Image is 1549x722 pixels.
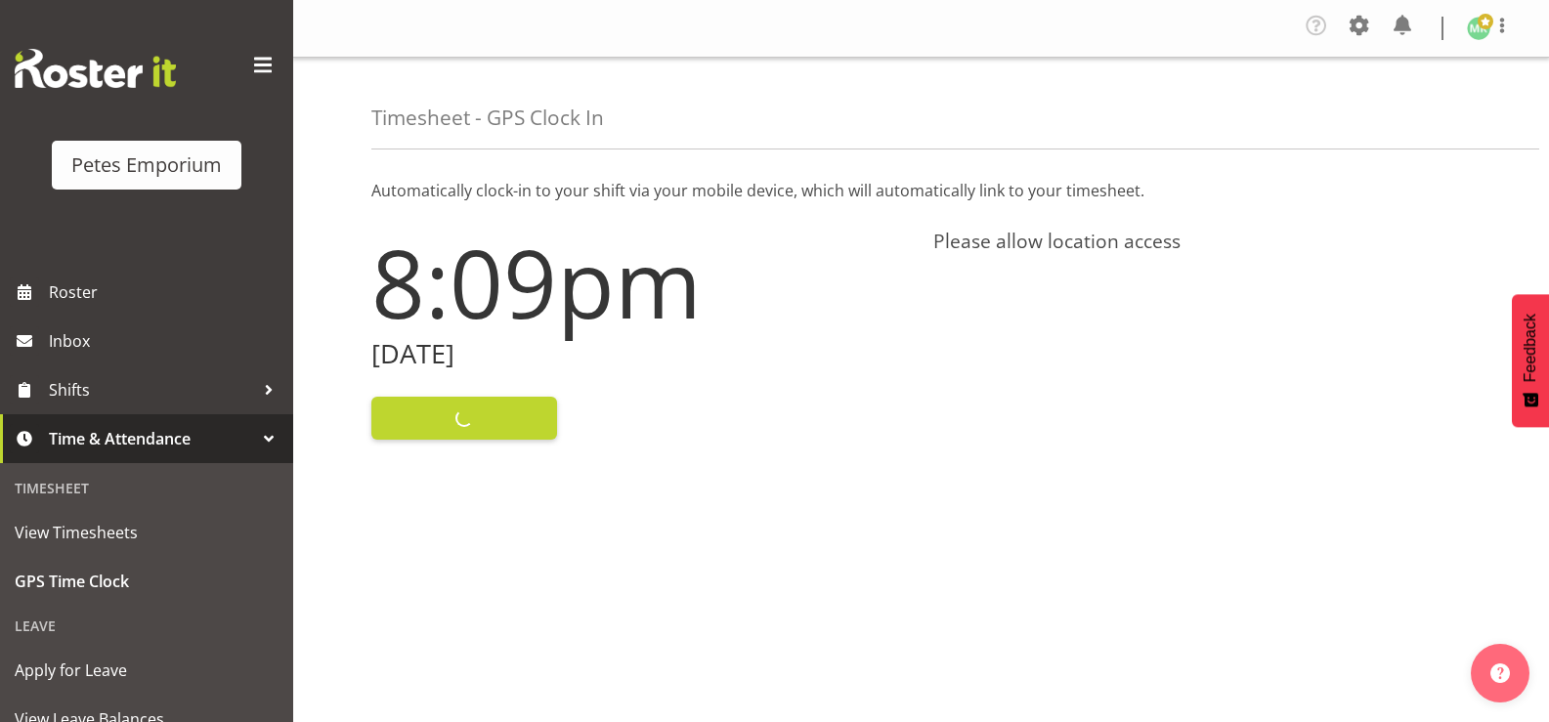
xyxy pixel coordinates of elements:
[1512,294,1549,427] button: Feedback - Show survey
[15,518,279,547] span: View Timesheets
[5,557,288,606] a: GPS Time Clock
[933,230,1472,253] h4: Please allow location access
[15,49,176,88] img: Rosterit website logo
[49,375,254,404] span: Shifts
[5,606,288,646] div: Leave
[15,656,279,685] span: Apply for Leave
[5,508,288,557] a: View Timesheets
[1522,314,1539,382] span: Feedback
[371,230,910,335] h1: 8:09pm
[5,646,288,695] a: Apply for Leave
[371,179,1471,202] p: Automatically clock-in to your shift via your mobile device, which will automatically link to you...
[5,468,288,508] div: Timesheet
[1490,663,1510,683] img: help-xxl-2.png
[371,106,604,129] h4: Timesheet - GPS Clock In
[49,277,283,307] span: Roster
[49,326,283,356] span: Inbox
[1467,17,1490,40] img: melanie-richardson713.jpg
[15,567,279,596] span: GPS Time Clock
[371,339,910,369] h2: [DATE]
[71,150,222,180] div: Petes Emporium
[49,424,254,453] span: Time & Attendance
